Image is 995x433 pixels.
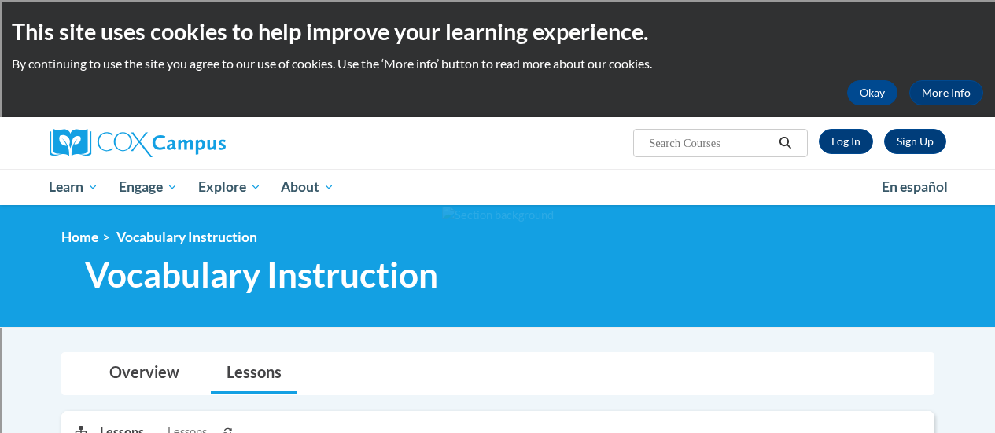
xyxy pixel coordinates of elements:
[271,169,345,205] a: About
[50,129,226,157] img: Cox Campus
[50,129,333,157] a: Cox Campus
[38,169,958,205] div: Main menu
[819,129,873,154] a: Log In
[773,134,797,152] button: Search
[872,171,958,204] a: En español
[116,229,257,245] span: Vocabulary Instruction
[119,178,178,196] span: Engage
[882,178,948,195] span: En español
[647,134,773,152] input: Search Courses
[39,169,109,205] a: Learn
[85,254,438,295] span: Vocabulary Instruction
[61,229,98,245] a: Home
[884,129,946,154] a: Register
[49,178,98,196] span: Learn
[198,178,261,196] span: Explore
[281,178,334,196] span: About
[442,207,554,224] img: Section background
[109,169,188,205] a: Engage
[188,169,271,205] a: Explore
